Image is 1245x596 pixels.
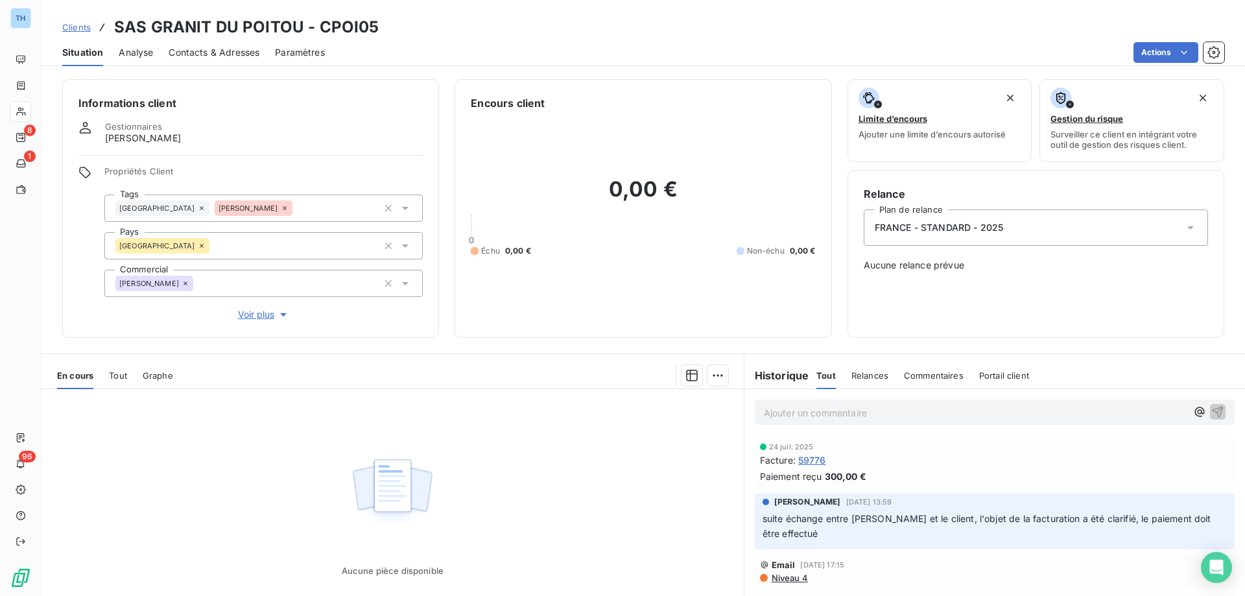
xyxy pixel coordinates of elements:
span: Commentaires [904,370,964,381]
span: [PERSON_NAME] [219,204,278,212]
span: [DATE] 17:15 [800,561,844,569]
button: Limite d’encoursAjouter une limite d’encours autorisé [848,79,1032,162]
button: Actions [1133,42,1198,63]
h6: Encours client [471,95,545,111]
h3: SAS GRANIT DU POITOU - CPOI05 [114,16,379,39]
span: Paiement reçu [760,470,822,483]
span: Gestionnaires [105,121,162,132]
span: 59776 [798,453,826,467]
span: Analyse [119,46,153,59]
span: Relances [851,370,888,381]
button: Voir plus [104,307,423,322]
span: [GEOGRAPHIC_DATA] [119,242,195,250]
a: Clients [62,21,91,34]
span: Échu [481,245,500,257]
span: Limite d’encours [859,113,927,124]
span: 0 [469,235,474,245]
span: En cours [57,370,93,381]
span: Non-échu [747,245,785,257]
span: Aucune pièce disponible [342,566,444,576]
span: Voir plus [238,308,290,321]
h6: Historique [744,368,809,383]
span: [PERSON_NAME] [119,280,179,287]
h6: Informations client [78,95,423,111]
span: Graphe [143,370,173,381]
span: Surveiller ce client en intégrant votre outil de gestion des risques client. [1050,129,1213,150]
span: 0,00 € [505,245,531,257]
button: Gestion du risqueSurveiller ce client en intégrant votre outil de gestion des risques client. [1039,79,1224,162]
span: Tout [816,370,836,381]
span: 24 juil. 2025 [769,443,814,451]
span: suite échange entre [PERSON_NAME] et le client, l'objet de la facturation a été clarifié, le paie... [763,513,1214,539]
input: Ajouter une valeur [193,278,204,289]
span: Facture : [760,453,796,467]
span: Ajouter une limite d’encours autorisé [859,129,1006,139]
h6: Relance [864,186,1208,202]
span: FRANCE - STANDARD - 2025 [875,221,1004,234]
span: Propriétés Client [104,166,423,184]
input: Ajouter une valeur [292,202,303,214]
span: Niveau 4 [770,573,808,583]
span: Clients [62,22,91,32]
span: Tout [109,370,127,381]
img: Empty state [351,452,434,532]
span: 8 [24,125,36,136]
span: 300,00 € [825,470,866,483]
span: 96 [19,451,36,462]
span: Situation [62,46,103,59]
span: [PERSON_NAME] [105,132,181,145]
span: 0,00 € [790,245,816,257]
span: 1 [24,150,36,162]
h2: 0,00 € [471,176,815,215]
span: Contacts & Adresses [169,46,259,59]
span: [DATE] 13:59 [846,498,892,506]
input: Ajouter une valeur [209,240,220,252]
div: TH [10,8,31,29]
a: 8 [10,127,30,148]
span: Paramètres [275,46,325,59]
span: [GEOGRAPHIC_DATA] [119,204,195,212]
span: Email [772,560,796,570]
span: Aucune relance prévue [864,259,1208,272]
span: [PERSON_NAME] [774,496,841,508]
span: Gestion du risque [1050,113,1123,124]
img: Logo LeanPay [10,567,31,588]
span: Portail client [979,370,1029,381]
div: Open Intercom Messenger [1201,552,1232,583]
a: 1 [10,153,30,174]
